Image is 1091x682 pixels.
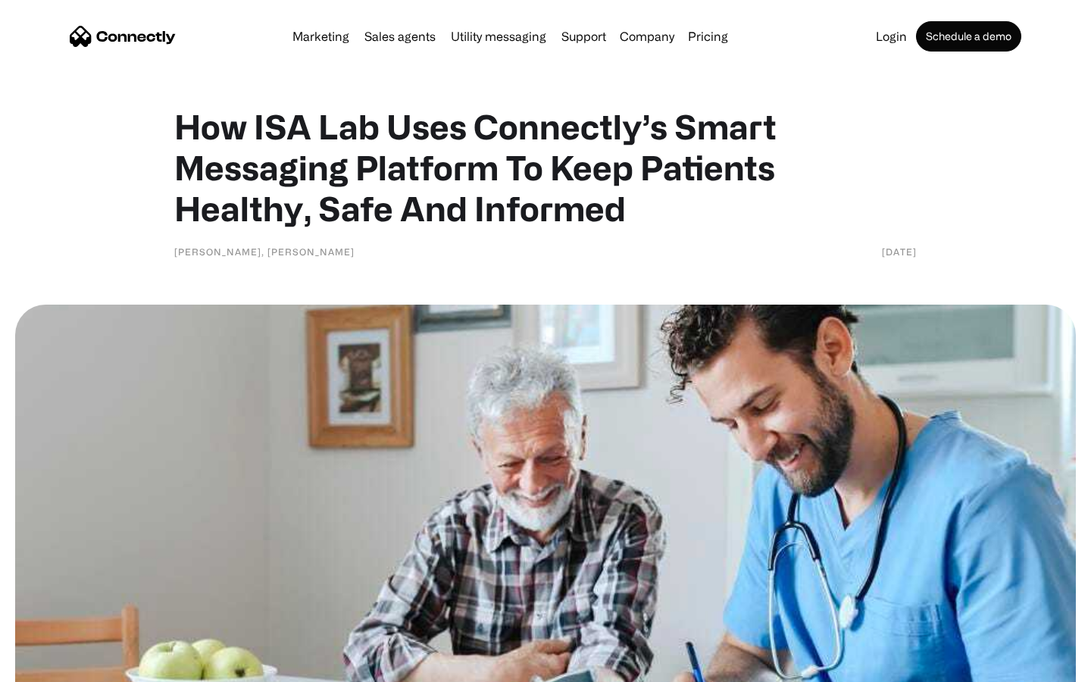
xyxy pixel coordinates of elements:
[286,30,355,42] a: Marketing
[916,21,1021,52] a: Schedule a demo
[620,26,674,47] div: Company
[358,30,442,42] a: Sales agents
[15,655,91,677] aside: Language selected: English
[174,244,355,259] div: [PERSON_NAME], [PERSON_NAME]
[870,30,913,42] a: Login
[555,30,612,42] a: Support
[882,244,917,259] div: [DATE]
[30,655,91,677] ul: Language list
[682,30,734,42] a: Pricing
[445,30,552,42] a: Utility messaging
[174,106,917,229] h1: How ISA Lab Uses Connectly’s Smart Messaging Platform To Keep Patients Healthy, Safe And Informed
